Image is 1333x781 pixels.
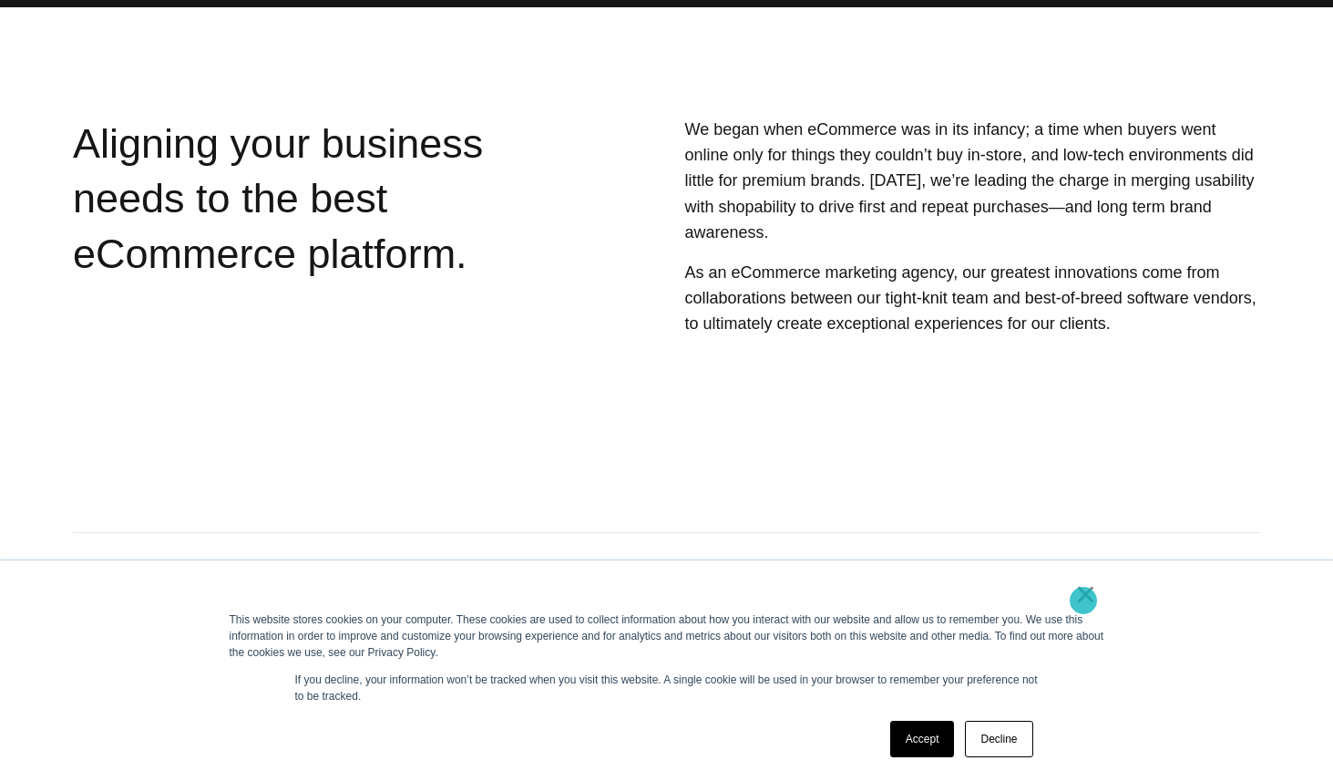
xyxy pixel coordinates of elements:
p: We began when eCommerce was in its infancy; a time when buyers went online only for things they c... [684,117,1260,245]
div: Aligning your business needs to the best eCommerce platform. [73,117,547,423]
div: This website stores cookies on your computer. These cookies are used to collect information about... [230,611,1104,661]
a: × [1075,586,1097,602]
a: Decline [965,721,1032,757]
p: If you decline, your information won’t be tracked when you visit this website. A single cookie wi... [295,672,1039,704]
p: As an eCommerce marketing agency, our greatest innovations come from collaborations between our t... [684,260,1260,337]
a: Accept [890,721,955,757]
